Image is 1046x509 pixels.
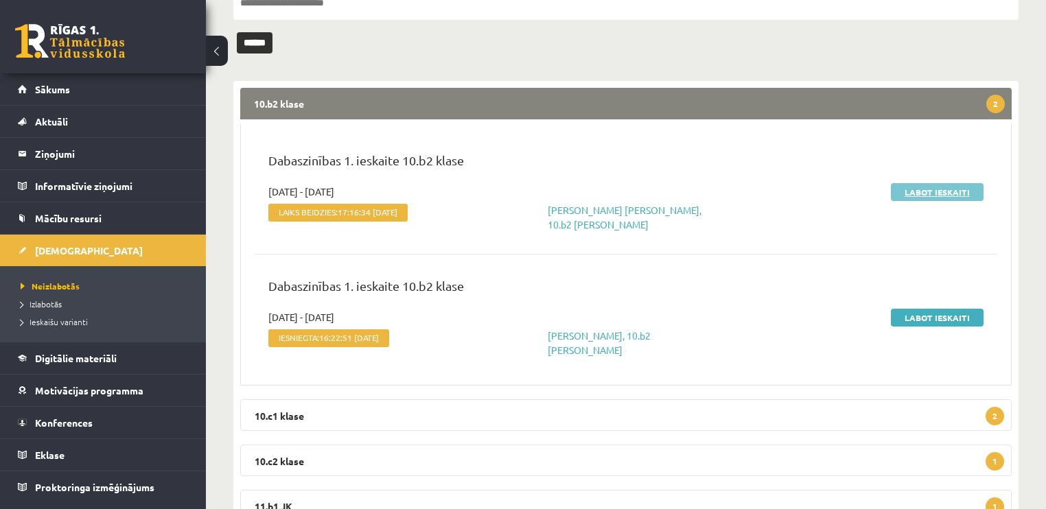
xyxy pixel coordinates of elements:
[18,342,189,374] a: Digitālie materiāli
[35,115,68,128] span: Aktuāli
[35,244,143,257] span: [DEMOGRAPHIC_DATA]
[18,407,189,438] a: Konferences
[986,452,1004,471] span: 1
[35,83,70,95] span: Sākums
[35,481,154,493] span: Proktoringa izmēģinājums
[240,399,1012,431] legend: 10.c1 klase
[268,329,389,347] span: Iesniegta:
[35,212,102,224] span: Mācību resursi
[21,316,192,328] a: Ieskaišu varianti
[18,439,189,471] a: Eklase
[319,333,379,342] span: 16:22:51 [DATE]
[548,329,651,356] a: [PERSON_NAME], 10.b2 [PERSON_NAME]
[986,95,1005,113] span: 2
[35,170,189,202] legend: Informatīvie ziņojumi
[21,280,192,292] a: Neizlabotās
[18,73,189,105] a: Sākums
[240,445,1012,476] legend: 10.c2 klase
[18,170,189,202] a: Informatīvie ziņojumi
[268,204,408,222] span: Laiks beidzies:
[35,416,93,429] span: Konferences
[18,138,189,169] a: Ziņojumi
[986,407,1004,425] span: 2
[18,202,189,234] a: Mācību resursi
[15,24,125,58] a: Rīgas 1. Tālmācības vidusskola
[548,204,701,230] a: [PERSON_NAME] [PERSON_NAME], 10.b2 [PERSON_NAME]
[268,151,984,176] p: Dabaszinības 1. ieskaite 10.b2 klase
[891,309,984,327] a: Labot ieskaiti
[338,207,397,217] span: 17:16:34 [DATE]
[35,138,189,169] legend: Ziņojumi
[891,183,984,201] a: Labot ieskaiti
[21,298,62,309] span: Izlabotās
[268,276,984,302] p: Dabaszinības 1. ieskaite 10.b2 klase
[18,106,189,137] a: Aktuāli
[35,384,143,396] span: Motivācijas programma
[18,235,189,266] a: [DEMOGRAPHIC_DATA]
[18,375,189,406] a: Motivācijas programma
[21,316,88,327] span: Ieskaišu varianti
[268,310,334,324] span: [DATE] - [DATE]
[18,471,189,503] a: Proktoringa izmēģinājums
[268,185,334,199] span: [DATE] - [DATE]
[35,449,65,461] span: Eklase
[240,88,1012,119] legend: 10.b2 klase
[21,298,192,310] a: Izlabotās
[21,281,80,292] span: Neizlabotās
[35,352,117,364] span: Digitālie materiāli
